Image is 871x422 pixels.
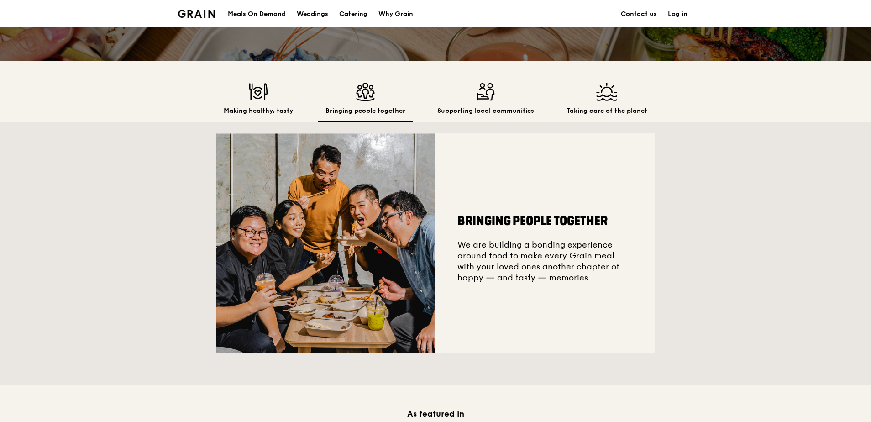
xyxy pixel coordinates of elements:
img: Bringing people together [325,83,405,101]
div: Weddings [297,0,328,28]
a: Log in [662,0,693,28]
div: Why Grain [378,0,413,28]
h2: Taking care of the planet [567,106,647,116]
a: Weddings [291,0,334,28]
h2: As featured in [216,407,655,420]
h2: Bringing people together [457,213,633,229]
h2: Making healthy, tasty [224,106,293,116]
a: Catering [334,0,373,28]
img: Taking care of the planet [567,83,647,101]
img: Supporting local communities [437,83,534,101]
a: Why Grain [373,0,419,28]
div: We are building a bonding experience around food to make every Grain meal with your loved ones an... [435,133,655,353]
div: Meals On Demand [228,0,286,28]
h2: Supporting local communities [437,106,534,116]
img: Making healthy, tasty [224,83,293,101]
a: Contact us [615,0,662,28]
img: Grain [178,10,215,18]
h2: Bringing people together [325,106,405,116]
div: Catering [339,0,367,28]
img: Bringing people together [216,133,435,353]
